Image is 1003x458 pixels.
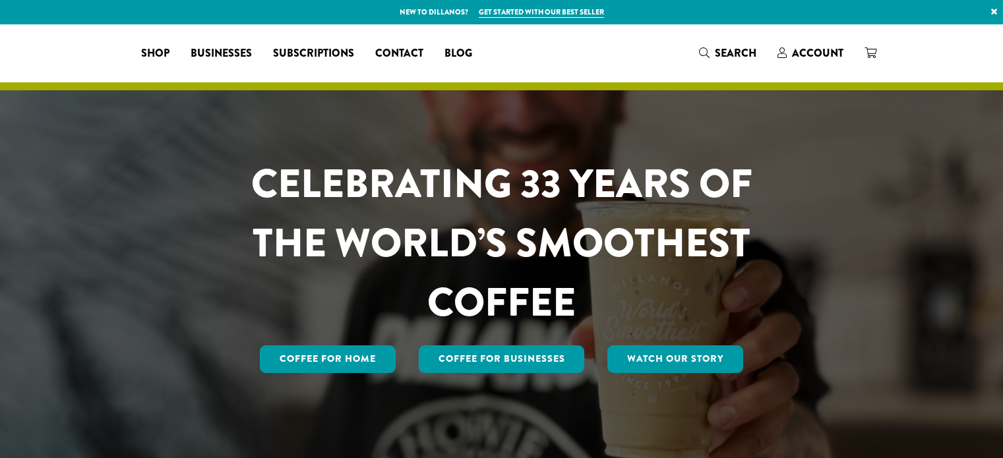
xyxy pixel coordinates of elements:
[131,43,180,64] a: Shop
[444,45,472,62] span: Blog
[419,345,585,373] a: Coffee For Businesses
[273,45,354,62] span: Subscriptions
[375,45,423,62] span: Contact
[479,7,604,18] a: Get started with our best seller
[212,154,791,332] h1: CELEBRATING 33 YEARS OF THE WORLD’S SMOOTHEST COFFEE
[191,45,252,62] span: Businesses
[260,345,396,373] a: Coffee for Home
[607,345,743,373] a: Watch Our Story
[688,42,767,64] a: Search
[141,45,169,62] span: Shop
[715,45,756,61] span: Search
[792,45,843,61] span: Account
